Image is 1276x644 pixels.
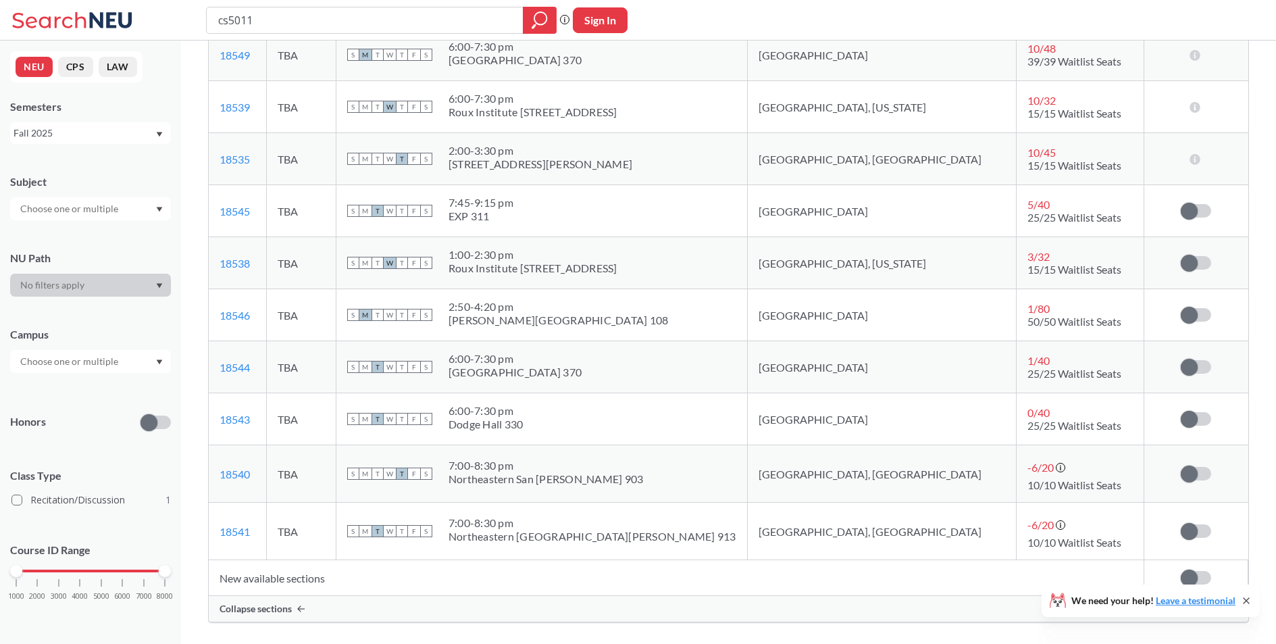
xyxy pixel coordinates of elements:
[220,468,250,480] a: 18540
[156,283,163,289] svg: Dropdown arrow
[384,361,396,373] span: W
[157,593,173,600] span: 8000
[1027,461,1054,474] span: -6 / 20
[420,153,432,165] span: S
[359,101,372,113] span: M
[1027,94,1056,107] span: 10 / 32
[266,81,336,133] td: TBA
[220,603,292,615] span: Collapse sections
[1027,159,1121,172] span: 15/15 Waitlist Seats
[10,543,171,558] p: Course ID Range
[420,101,432,113] span: S
[209,596,1248,622] div: Collapse sections
[384,413,396,425] span: W
[396,309,408,321] span: T
[266,237,336,289] td: TBA
[10,327,171,342] div: Campus
[1027,263,1121,276] span: 15/15 Waitlist Seats
[449,144,632,157] div: 2:00 - 3:30 pm
[1027,302,1050,315] span: 1 / 80
[372,468,384,480] span: T
[58,57,93,77] button: CPS
[266,133,336,185] td: TBA
[72,593,88,600] span: 4000
[347,101,359,113] span: S
[347,153,359,165] span: S
[220,49,250,61] a: 18549
[10,197,171,220] div: Dropdown arrow
[347,413,359,425] span: S
[449,472,644,486] div: Northeastern San [PERSON_NAME] 903
[10,99,171,114] div: Semesters
[408,153,420,165] span: F
[1027,250,1050,263] span: 3 / 32
[1027,42,1056,55] span: 10 / 48
[220,257,250,270] a: 18538
[396,361,408,373] span: T
[408,257,420,269] span: F
[347,361,359,373] span: S
[359,153,372,165] span: M
[384,257,396,269] span: W
[449,530,736,543] div: Northeastern [GEOGRAPHIC_DATA][PERSON_NAME] 913
[266,289,336,341] td: TBA
[747,133,1017,185] td: [GEOGRAPHIC_DATA], [GEOGRAPHIC_DATA]
[372,257,384,269] span: T
[449,92,617,105] div: 6:00 - 7:30 pm
[747,81,1017,133] td: [GEOGRAPHIC_DATA], [US_STATE]
[266,185,336,237] td: TBA
[372,309,384,321] span: T
[449,404,524,418] div: 6:00 - 7:30 pm
[449,105,617,119] div: Roux Institute [STREET_ADDRESS]
[1027,536,1121,549] span: 10/10 Waitlist Seats
[573,7,628,33] button: Sign In
[266,341,336,393] td: TBA
[1027,211,1121,224] span: 25/25 Waitlist Seats
[449,157,632,171] div: [STREET_ADDRESS][PERSON_NAME]
[372,361,384,373] span: T
[359,309,372,321] span: M
[384,49,396,61] span: W
[11,491,171,509] label: Recitation/Discussion
[220,413,250,426] a: 18543
[449,459,644,472] div: 7:00 - 8:30 pm
[420,205,432,217] span: S
[449,352,582,366] div: 6:00 - 7:30 pm
[396,101,408,113] span: T
[209,560,1144,596] td: New available sections
[449,300,669,314] div: 2:50 - 4:20 pm
[347,49,359,61] span: S
[51,593,67,600] span: 3000
[396,153,408,165] span: T
[165,493,171,507] span: 1
[1156,595,1235,606] a: Leave a testimonial
[396,468,408,480] span: T
[384,153,396,165] span: W
[747,237,1017,289] td: [GEOGRAPHIC_DATA], [US_STATE]
[372,49,384,61] span: T
[372,205,384,217] span: T
[10,251,171,266] div: NU Path
[136,593,152,600] span: 7000
[408,205,420,217] span: F
[449,40,582,53] div: 6:00 - 7:30 pm
[114,593,130,600] span: 6000
[449,196,513,209] div: 7:45 - 9:15 pm
[449,248,617,262] div: 1:00 - 2:30 pm
[396,525,408,537] span: T
[372,101,384,113] span: T
[408,525,420,537] span: F
[220,205,250,218] a: 18545
[10,274,171,297] div: Dropdown arrow
[359,413,372,425] span: M
[347,525,359,537] span: S
[156,207,163,212] svg: Dropdown arrow
[93,593,109,600] span: 5000
[1027,55,1121,68] span: 39/39 Waitlist Seats
[449,516,736,530] div: 7:00 - 8:30 pm
[10,174,171,189] div: Subject
[747,393,1017,445] td: [GEOGRAPHIC_DATA]
[1027,198,1050,211] span: 5 / 40
[408,413,420,425] span: F
[384,525,396,537] span: W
